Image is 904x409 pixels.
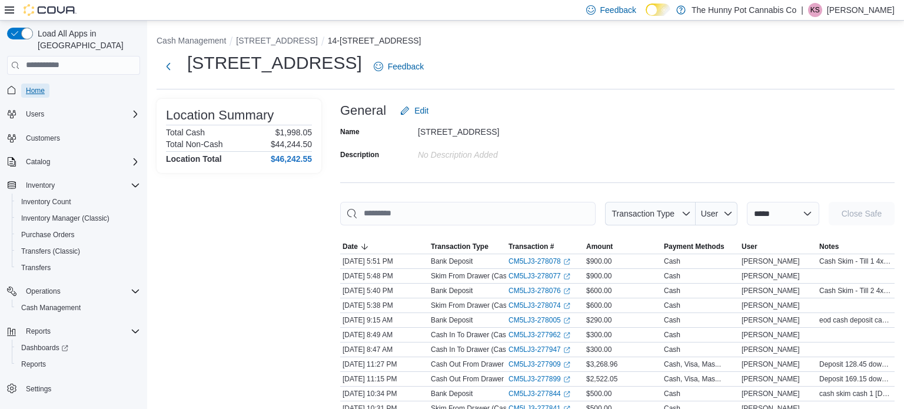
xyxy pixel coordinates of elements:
[817,240,895,254] button: Notes
[584,240,662,254] button: Amount
[431,257,473,266] p: Bank Deposit
[508,315,570,325] a: CM5LJ3-278005External link
[742,257,800,266] span: [PERSON_NAME]
[431,301,519,310] p: Skim From Drawer (Cash 2)
[664,389,680,398] div: Cash
[21,155,140,169] span: Catalog
[157,35,895,49] nav: An example of EuiBreadcrumbs
[819,389,892,398] span: cash skim cash 1 [DATE] 2x100 2x50 10x20
[16,357,51,371] a: Reports
[605,202,696,225] button: Transaction Type
[166,154,222,164] h4: Location Total
[21,107,49,121] button: Users
[586,286,611,295] span: $600.00
[428,240,506,254] button: Transaction Type
[16,357,140,371] span: Reports
[16,261,55,275] a: Transfers
[12,227,145,243] button: Purchase Orders
[2,154,145,170] button: Catalog
[16,228,140,242] span: Purchase Orders
[21,343,68,353] span: Dashboards
[586,330,611,340] span: $300.00
[26,327,51,336] span: Reports
[21,247,80,256] span: Transfers (Classic)
[563,302,570,310] svg: External link
[21,84,49,98] a: Home
[21,324,140,338] span: Reports
[742,286,800,295] span: [PERSON_NAME]
[16,228,79,242] a: Purchase Orders
[563,391,570,398] svg: External link
[12,210,145,227] button: Inventory Manager (Classic)
[21,284,140,298] span: Operations
[664,242,724,251] span: Payment Methods
[271,154,312,164] h4: $46,242.55
[21,360,46,369] span: Reports
[26,86,45,95] span: Home
[431,315,473,325] p: Bank Deposit
[12,243,145,260] button: Transfers (Classic)
[664,360,721,369] div: Cash, Visa, Mas...
[819,242,839,251] span: Notes
[340,343,428,357] div: [DATE] 8:47 AM
[21,131,65,145] a: Customers
[563,361,570,368] svg: External link
[340,202,596,225] input: This is a search bar. As you type, the results lower in the page will automatically filter.
[431,345,519,354] p: Cash In To Drawer (Cash 1)
[157,36,226,45] button: Cash Management
[2,323,145,340] button: Reports
[742,271,800,281] span: [PERSON_NAME]
[21,83,140,98] span: Home
[21,155,55,169] button: Catalog
[508,374,570,384] a: CM5LJ3-277899External link
[369,55,428,78] a: Feedback
[508,345,570,354] a: CM5LJ3-277947External link
[742,374,800,384] span: [PERSON_NAME]
[742,330,800,340] span: [PERSON_NAME]
[508,330,570,340] a: CM5LJ3-277962External link
[808,3,822,17] div: Kandice Sparks
[12,340,145,356] a: Dashboards
[2,106,145,122] button: Users
[508,286,570,295] a: CM5LJ3-278076External link
[664,286,680,295] div: Cash
[340,387,428,401] div: [DATE] 10:34 PM
[586,242,613,251] span: Amount
[664,301,680,310] div: Cash
[236,36,317,45] button: [STREET_ADDRESS]
[2,129,145,147] button: Customers
[586,271,611,281] span: $900.00
[696,202,737,225] button: User
[819,374,892,384] span: Deposit 169.15 down 1.60
[742,315,800,325] span: [PERSON_NAME]
[340,357,428,371] div: [DATE] 11:27 PM
[275,128,312,137] p: $1,998.05
[2,380,145,397] button: Settings
[21,178,140,192] span: Inventory
[827,3,895,17] p: [PERSON_NAME]
[340,328,428,342] div: [DATE] 8:49 AM
[508,360,570,369] a: CM5LJ3-277909External link
[16,195,76,209] a: Inventory Count
[586,301,611,310] span: $600.00
[611,209,674,218] span: Transaction Type
[21,178,59,192] button: Inventory
[340,127,360,137] label: Name
[563,332,570,339] svg: External link
[662,240,739,254] button: Payment Methods
[12,260,145,276] button: Transfers
[16,301,140,315] span: Cash Management
[508,242,554,251] span: Transaction #
[388,61,424,72] span: Feedback
[829,202,895,225] button: Close Safe
[340,254,428,268] div: [DATE] 5:51 PM
[16,244,140,258] span: Transfers (Classic)
[166,128,205,137] h6: Total Cash
[586,389,611,398] span: $500.00
[506,240,584,254] button: Transaction #
[563,376,570,383] svg: External link
[664,315,680,325] div: Cash
[664,345,680,354] div: Cash
[418,122,576,137] div: [STREET_ADDRESS]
